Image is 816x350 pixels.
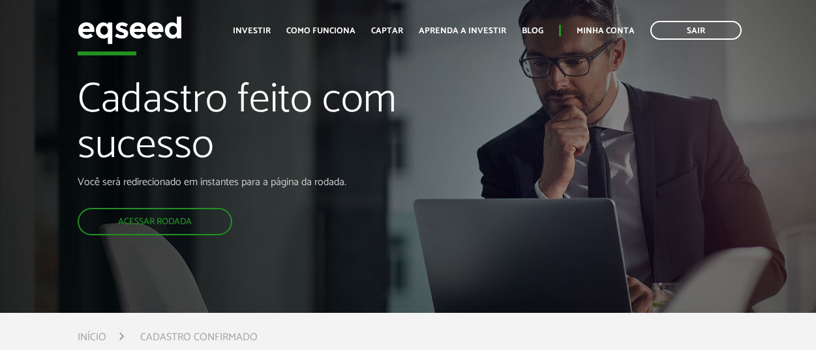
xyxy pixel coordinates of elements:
[233,27,271,35] a: Investir
[78,332,106,343] a: Início
[577,27,635,35] a: Minha conta
[419,27,506,35] a: Aprenda a investir
[522,27,543,35] a: Blog
[78,78,466,176] h1: Cadastro feito com sucesso
[78,208,232,235] a: Acessar rodada
[78,13,182,48] img: EqSeed
[286,27,355,35] a: Como funciona
[650,21,742,40] a: Sair
[140,328,258,346] li: Cadastro confirmado
[371,27,403,35] a: Captar
[78,176,466,188] p: Você será redirecionado em instantes para a página da rodada.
